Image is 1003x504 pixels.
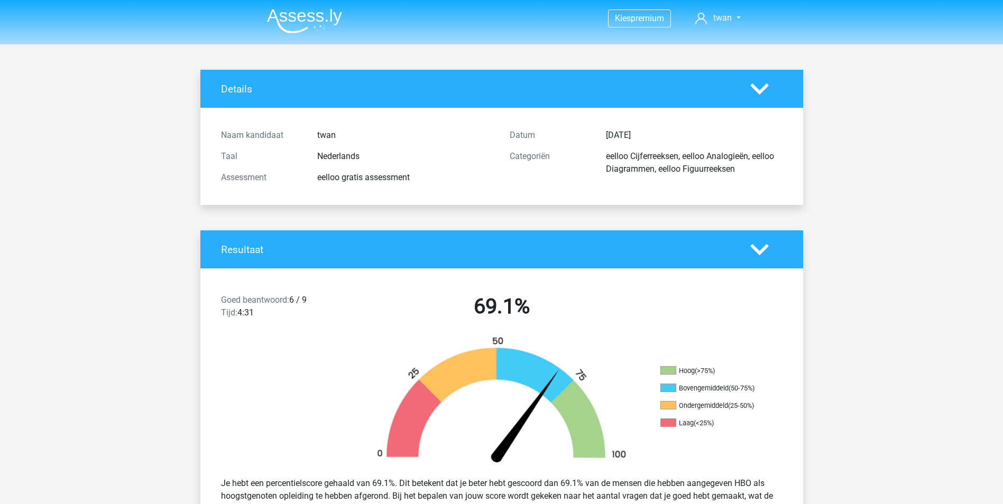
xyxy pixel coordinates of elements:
[691,12,744,24] a: twan
[615,13,631,23] span: Kies
[221,244,734,256] h4: Resultaat
[694,419,714,427] div: (<25%)
[598,150,790,175] div: eelloo Cijferreeksen, eelloo Analogieën, eelloo Diagrammen, eelloo Figuurreeksen
[660,384,766,393] li: Bovengemiddeld
[309,129,502,142] div: twan
[309,150,502,163] div: Nederlands
[502,129,598,142] div: Datum
[609,11,670,25] a: Kiespremium
[365,294,638,319] h2: 69.1%
[213,171,309,184] div: Assessment
[267,8,342,33] img: Assessly
[502,150,598,175] div: Categoriën
[221,83,734,95] h4: Details
[660,401,766,410] li: Ondergemiddeld
[631,13,664,23] span: premium
[359,336,645,469] img: 69.37547a6fd988.png
[695,367,715,375] div: (>75%)
[221,307,237,318] span: Tijd:
[660,418,766,428] li: Laag
[728,402,754,409] div: (25-50%)
[213,150,309,163] div: Taal
[213,129,309,142] div: Naam kandidaat
[598,129,790,142] div: [DATE]
[309,171,502,184] div: eelloo gratis assessment
[713,13,732,23] span: twan
[213,294,357,323] div: 6 / 9 4:31
[729,384,754,392] div: (50-75%)
[221,295,289,305] span: Goed beantwoord:
[660,366,766,376] li: Hoog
